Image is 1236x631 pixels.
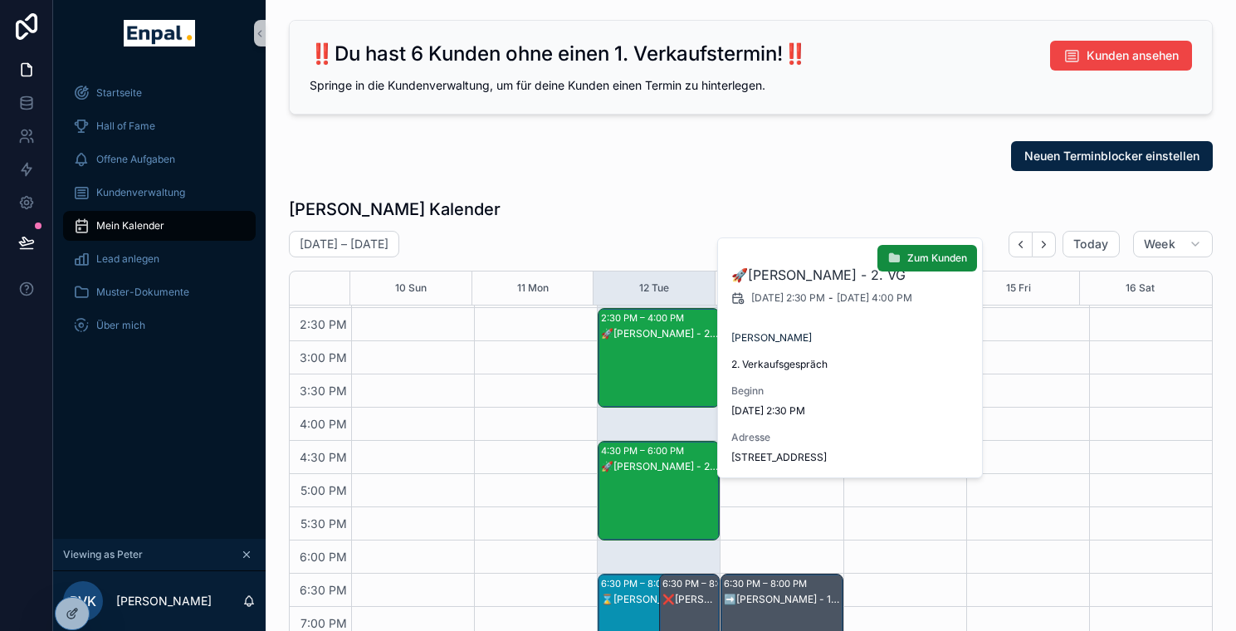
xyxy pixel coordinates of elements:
[517,271,549,305] button: 11 Mon
[96,219,164,232] span: Mein Kalender
[296,616,351,630] span: 7:00 PM
[63,211,256,241] a: Mein Kalender
[289,198,501,221] h1: [PERSON_NAME] Kalender
[296,550,351,564] span: 6:00 PM
[300,236,388,252] h2: [DATE] – [DATE]
[1126,271,1155,305] button: 16 Sat
[731,358,970,371] span: 2. Verkaufsgespräch
[662,593,719,606] div: ❌[PERSON_NAME] - 2. VG
[601,575,688,592] div: 6:30 PM – 8:00 PM
[395,271,427,305] button: 10 Sun
[296,384,351,398] span: 3:30 PM
[96,252,159,266] span: Lead anlegen
[124,20,194,46] img: App logo
[70,591,96,611] span: PvK
[53,66,266,362] div: scrollable content
[1024,148,1199,164] span: Neuen Terminblocker einstellen
[63,548,143,561] span: Viewing as Peter
[63,144,256,174] a: Offene Aufgaben
[601,310,688,326] div: 2:30 PM – 4:00 PM
[96,286,189,299] span: Muster-Dokumente
[296,583,351,597] span: 6:30 PM
[601,593,700,606] div: ⌛[PERSON_NAME] - 1. VG
[601,443,688,459] div: 4:30 PM – 6:00 PM
[1133,231,1213,257] button: Week
[96,120,155,133] span: Hall of Fame
[1006,271,1031,305] button: 15 Fri
[724,575,811,592] div: 6:30 PM – 8:00 PM
[1073,237,1109,252] span: Today
[724,593,841,606] div: ➡️[PERSON_NAME] - 1. VG
[751,291,825,305] span: [DATE] 2:30 PM
[1033,232,1056,257] button: Next
[1087,47,1179,64] span: Kunden ansehen
[837,291,912,305] span: [DATE] 4:00 PM
[828,291,833,305] span: -
[598,309,719,407] div: 2:30 PM – 4:00 PM🚀[PERSON_NAME] - 2. VG
[731,404,970,418] span: [DATE] 2:30 PM
[96,319,145,332] span: Über mich
[63,277,256,307] a: Muster-Dokumente
[96,153,175,166] span: Offene Aufgaben
[598,442,719,540] div: 4:30 PM – 6:00 PM🚀[PERSON_NAME] - 2. VG
[601,327,718,340] div: 🚀[PERSON_NAME] - 2. VG
[639,271,669,305] button: 12 Tue
[296,516,351,531] span: 5:30 PM
[63,178,256,208] a: Kundenverwaltung
[731,265,970,285] h2: 🚀[PERSON_NAME] - 2. VG
[1011,141,1213,171] button: Neuen Terminblocker einstellen
[96,86,142,100] span: Startseite
[731,384,970,398] span: Beginn
[296,417,351,431] span: 4:00 PM
[1063,231,1120,257] button: Today
[296,450,351,464] span: 4:30 PM
[63,244,256,274] a: Lead anlegen
[96,186,185,199] span: Kundenverwaltung
[1050,41,1192,71] button: Kunden ansehen
[731,431,970,444] span: Adresse
[63,78,256,108] a: Startseite
[296,317,351,331] span: 2:30 PM
[63,311,256,340] a: Über mich
[116,593,212,609] p: [PERSON_NAME]
[907,252,967,265] span: Zum Kunden
[1009,232,1033,257] button: Back
[662,575,750,592] div: 6:30 PM – 8:00 PM
[877,245,977,271] button: Zum Kunden
[601,460,718,473] div: 🚀[PERSON_NAME] - 2. VG
[296,483,351,497] span: 5:00 PM
[731,331,812,345] a: [PERSON_NAME]
[731,451,970,464] span: [STREET_ADDRESS]
[1144,237,1175,252] span: Week
[310,41,808,67] h2: ‼️Du hast 6 Kunden ohne einen 1. Verkaufstermin!‼️
[296,350,351,364] span: 3:00 PM
[63,111,256,141] a: Hall of Fame
[310,78,765,92] span: Springe in die Kundenverwaltung, um für deine Kunden einen Termin zu hinterlegen.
